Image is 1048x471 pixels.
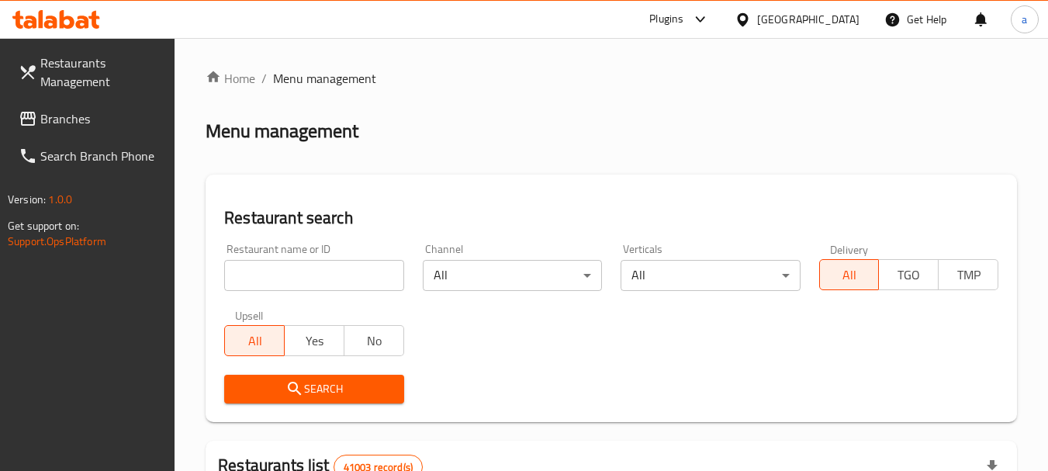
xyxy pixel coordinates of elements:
input: Search for restaurant name or ID.. [224,260,403,291]
span: All [231,330,278,352]
span: a [1022,11,1027,28]
span: Search Branch Phone [40,147,163,165]
span: TMP [945,264,992,286]
span: Menu management [273,69,376,88]
span: All [826,264,873,286]
span: 1.0.0 [48,189,72,210]
label: Delivery [830,244,869,255]
a: Search Branch Phone [6,137,175,175]
span: No [351,330,398,352]
div: All [621,260,800,291]
span: Branches [40,109,163,128]
a: Home [206,69,255,88]
label: Upsell [235,310,264,320]
nav: breadcrumb [206,69,1017,88]
div: [GEOGRAPHIC_DATA] [757,11,859,28]
button: TGO [878,259,939,290]
span: Version: [8,189,46,210]
span: TGO [885,264,932,286]
button: All [819,259,880,290]
div: Plugins [649,10,683,29]
a: Branches [6,100,175,137]
li: / [261,69,267,88]
a: Restaurants Management [6,44,175,100]
span: Search [237,379,391,399]
button: Search [224,375,403,403]
h2: Menu management [206,119,358,144]
span: Restaurants Management [40,54,163,91]
span: Get support on: [8,216,79,236]
button: All [224,325,285,356]
button: TMP [938,259,998,290]
a: Support.OpsPlatform [8,231,106,251]
button: Yes [284,325,344,356]
span: Yes [291,330,338,352]
h2: Restaurant search [224,206,998,230]
div: All [423,260,602,291]
button: No [344,325,404,356]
